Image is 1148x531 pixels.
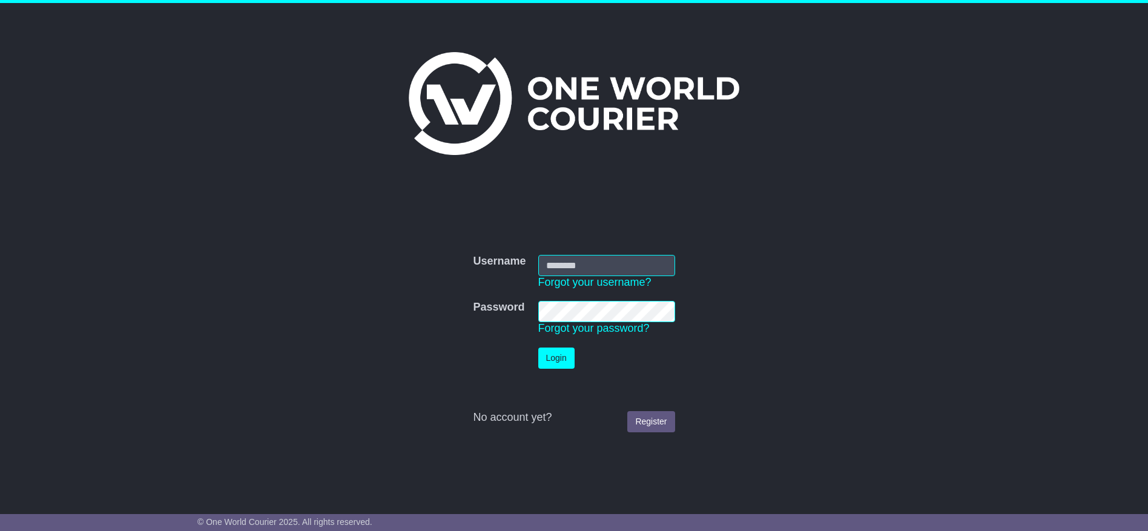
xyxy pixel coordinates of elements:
button: Login [538,348,575,369]
span: © One World Courier 2025. All rights reserved. [197,517,372,527]
div: No account yet? [473,411,675,424]
img: One World [409,52,739,155]
label: Username [473,255,526,268]
label: Password [473,301,524,314]
a: Forgot your password? [538,322,650,334]
a: Register [627,411,675,432]
a: Forgot your username? [538,276,652,288]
